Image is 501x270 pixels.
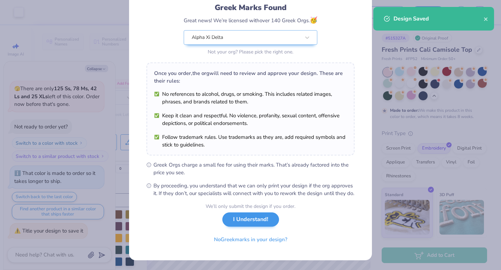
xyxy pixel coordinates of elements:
button: I Understand! [222,212,279,227]
span: 🥳 [310,16,317,24]
div: Great news! We’re licensed with over 140 Greek Orgs. [184,16,317,25]
button: close [484,15,488,23]
div: We’ll only submit the design if you order. [206,203,295,210]
li: Follow trademark rules. Use trademarks as they are, add required symbols and stick to guidelines. [154,133,347,149]
span: By proceeding, you understand that we can only print your design if the org approves it. If they ... [153,182,355,197]
li: No references to alcohol, drugs, or smoking. This includes related images, phrases, and brands re... [154,90,347,106]
div: Once you order, the org will need to review and approve your design. These are their rules: [154,69,347,85]
button: NoGreekmarks in your design? [208,233,293,247]
div: Greek Marks Found [184,2,317,13]
div: Not your org? Please pick the right one. [184,48,317,56]
div: Design Saved [393,15,484,23]
span: Greek Orgs charge a small fee for using their marks. That’s already factored into the price you see. [153,161,355,176]
li: Keep it clean and respectful. No violence, profanity, sexual content, offensive depictions, or po... [154,112,347,127]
